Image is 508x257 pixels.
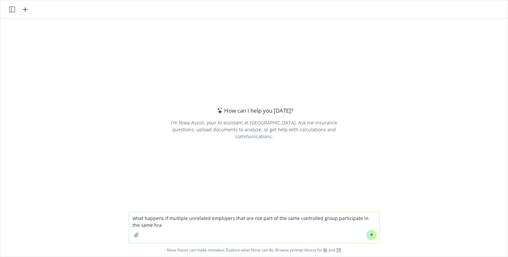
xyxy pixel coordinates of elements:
textarea: what happens if multiple unrelated employers that are not part of the same controlled group parti... [129,212,379,243]
span: Nova Assist can make mistakes. Explore what Nova can do: Browse prompt library for and [3,243,505,257]
div: How can I help you [DATE]? [215,106,293,115]
a: BI [323,247,327,253]
div: I'm Nova Assist, your AI assistant at [GEOGRAPHIC_DATA]. Ask me insurance questions, upload docum... [162,119,346,140]
a: TR [336,247,341,253]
